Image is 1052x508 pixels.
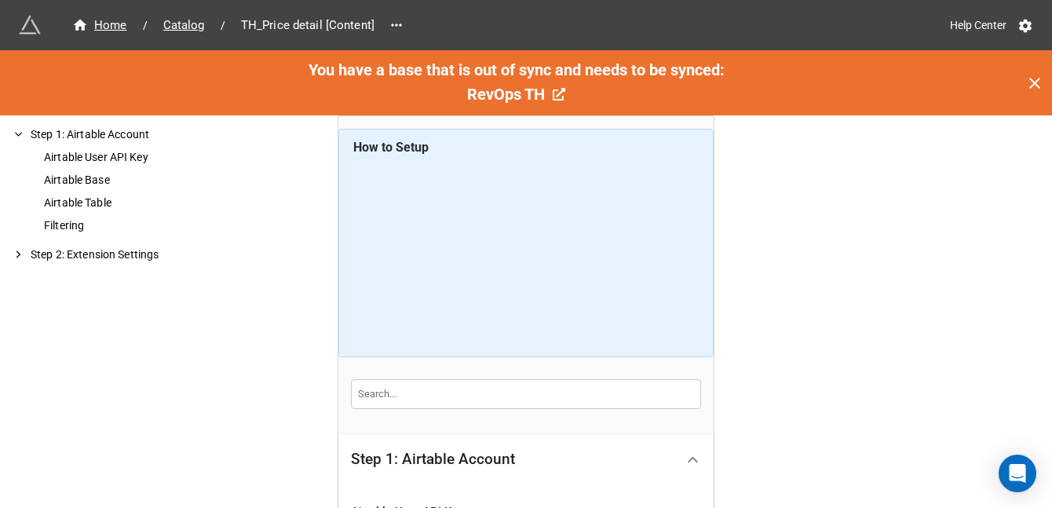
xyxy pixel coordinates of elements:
div: Step 2: Extension Settings [27,247,251,263]
div: Filtering [41,217,251,234]
div: Step 1: Airtable Account [27,126,251,143]
input: Search... [351,379,701,409]
span: You have a base that is out of sync and needs to be synced: [309,60,725,79]
a: Home [63,16,137,35]
nav: breadcrumb [63,16,384,35]
div: Step 1: Airtable Account [351,451,515,467]
iframe: How Convert Markdown and Rich Text to HTML on Airtable [353,163,700,343]
div: Airtable Base [41,172,251,188]
div: Open Intercom Messenger [999,455,1036,492]
li: / [221,17,225,34]
span: TH_Price detail [Content] [232,16,384,35]
div: Airtable Table [41,195,251,211]
img: miniextensions-icon.73ae0678.png [19,14,41,36]
b: How to Setup [353,140,429,155]
a: Help Center [939,11,1017,39]
div: Airtable User API Key [41,149,251,166]
div: Step 1: Airtable Account [338,434,714,484]
a: Catalog [154,16,214,35]
div: Home [72,16,127,35]
li: / [143,17,148,34]
span: RevOps TH [467,85,545,104]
